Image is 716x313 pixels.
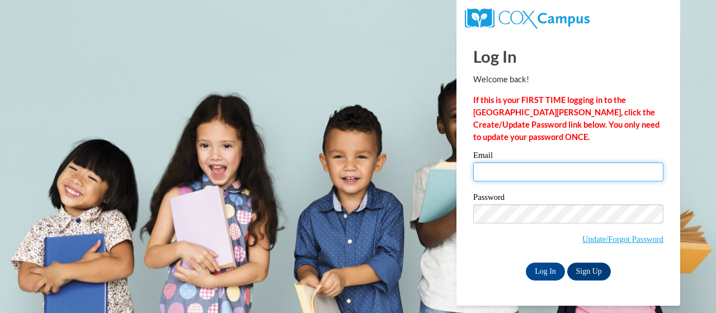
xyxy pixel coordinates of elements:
label: Email [473,151,663,162]
label: Password [473,193,663,204]
img: COX Campus [465,8,590,29]
strong: If this is your FIRST TIME logging in to the [GEOGRAPHIC_DATA][PERSON_NAME], click the Create/Upd... [473,95,660,142]
a: Sign Up [567,263,611,281]
h1: Log In [473,45,663,68]
a: COX Campus [465,13,590,22]
p: Welcome back! [473,73,663,86]
a: Update/Forgot Password [582,235,663,244]
input: Log In [526,263,565,281]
